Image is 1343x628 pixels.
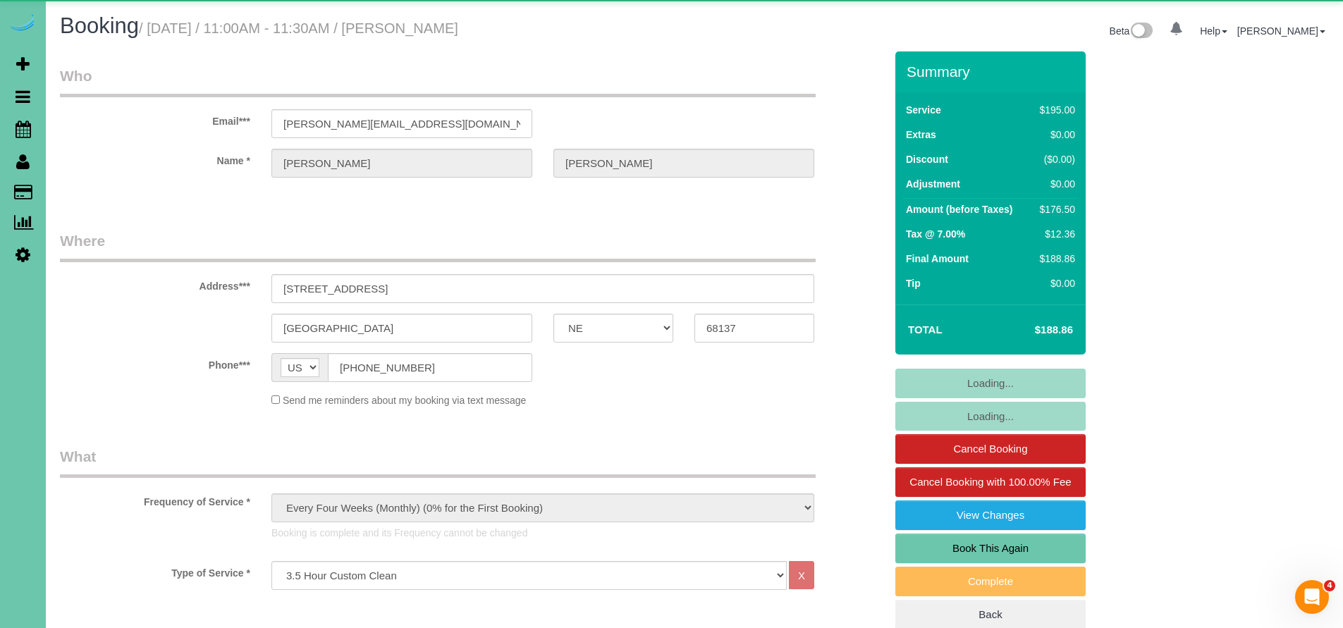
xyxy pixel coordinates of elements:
[1324,580,1335,591] span: 4
[49,490,261,509] label: Frequency of Service *
[906,202,1012,216] label: Amount (before Taxes)
[49,561,261,580] label: Type of Service *
[139,20,458,36] small: / [DATE] / 11:00AM - 11:30AM / [PERSON_NAME]
[906,177,960,191] label: Adjustment
[1034,202,1075,216] div: $176.50
[993,324,1073,336] h4: $188.86
[906,227,965,241] label: Tax @ 7.00%
[908,324,943,335] strong: Total
[1200,25,1227,37] a: Help
[906,276,921,290] label: Tip
[909,476,1071,488] span: Cancel Booking with 100.00% Fee
[60,446,816,478] legend: What
[60,13,139,38] span: Booking
[895,434,1086,464] a: Cancel Booking
[895,534,1086,563] a: Book This Again
[1034,276,1075,290] div: $0.00
[49,149,261,168] label: Name *
[271,526,814,540] p: Booking is complete and its Frequency cannot be changed
[8,14,37,34] img: Automaid Logo
[906,128,936,142] label: Extras
[60,66,816,97] legend: Who
[283,395,527,406] span: Send me reminders about my booking via text message
[895,467,1086,497] a: Cancel Booking with 100.00% Fee
[906,252,969,266] label: Final Amount
[1034,177,1075,191] div: $0.00
[1034,252,1075,266] div: $188.86
[1295,580,1329,614] iframe: Intercom live chat
[1129,23,1153,41] img: New interface
[1034,128,1075,142] div: $0.00
[895,500,1086,530] a: View Changes
[1110,25,1153,37] a: Beta
[906,103,941,117] label: Service
[1034,152,1075,166] div: ($0.00)
[906,152,948,166] label: Discount
[907,63,1079,80] h3: Summary
[1034,103,1075,117] div: $195.00
[60,230,816,262] legend: Where
[1237,25,1325,37] a: [PERSON_NAME]
[1034,227,1075,241] div: $12.36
